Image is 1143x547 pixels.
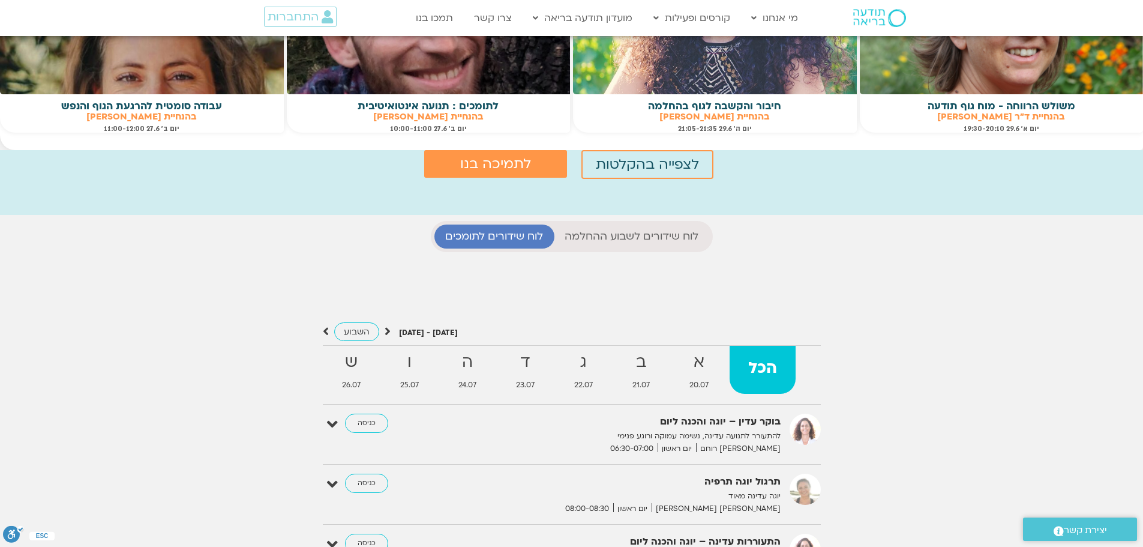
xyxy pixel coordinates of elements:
h2: חיבור והקשבה לגוף בהחלמה [573,100,857,112]
span: לוח שידורים לתומכים [445,231,543,243]
a: לתמיכה בנו [424,150,567,178]
strong: ג [556,349,611,376]
a: הכל [730,346,796,394]
span: 21.07 [614,379,668,391]
strong: תרגול יוגה תרפיה [487,474,781,490]
span: לתמיכה בנו [460,156,531,172]
a: השבוע [334,322,379,341]
h2: לתומכים : תנועה אינטואיטיבית [287,100,571,112]
span: 24.07 [440,379,495,391]
a: כניסה [345,414,388,433]
p: להתעורר לתנועה עדינה, נשימה עמוקה ורוגע פנימי [487,430,781,443]
strong: ב [614,349,668,376]
a: קורסים ופעילות [647,7,736,29]
a: תמכו בנו [410,7,459,29]
a: מי אנחנו [745,7,804,29]
span: התחברות [268,10,319,23]
strong: בוקר עדין – יוגה והכנה ליום [487,414,781,430]
p: [DATE] - [DATE] [399,327,458,339]
span: 23.07 [497,379,553,391]
a: מועדון תודעה בריאה [527,7,638,29]
span: לצפייה בהקלטות [596,157,699,172]
span: 06:30-07:00 [606,443,658,455]
span: לוח שידורים לשבוע ההחלמה [565,231,698,243]
span: 26.07 [324,379,380,391]
a: ש26.07 [324,346,380,394]
a: ב21.07 [614,346,668,394]
h2: בהנחיית [PERSON_NAME] [573,112,857,122]
a: ה24.07 [440,346,495,394]
a: ג22.07 [556,346,611,394]
a: צרו קשר [468,7,518,29]
img: תודעה בריאה [853,9,906,27]
span: 08:00-08:30 [561,503,613,515]
span: יצירת קשר [1064,522,1107,539]
strong: ד [497,349,553,376]
span: 25.07 [382,379,437,391]
strong: הכל [730,355,796,382]
span: [PERSON_NAME] [PERSON_NAME] [652,503,781,515]
a: א20.07 [671,346,727,394]
a: ד23.07 [497,346,553,394]
p: יוגה עדינה מאוד [487,490,781,503]
a: ו25.07 [382,346,437,394]
a: לצפייה בהקלטות [581,150,713,179]
h2: יום ה׳ 29.6 21:05-21:35 [573,125,857,133]
span: 22.07 [556,379,611,391]
span: יום ראשון [613,503,652,515]
h2: בהנחיית [PERSON_NAME] [287,112,571,122]
span: 20.07 [671,379,727,391]
strong: ש [324,349,380,376]
h2: יום ב׳ 27.6 10:00-11:00 [287,125,571,133]
span: יום ראשון [658,443,696,455]
strong: א [671,349,727,376]
a: יצירת קשר [1023,518,1137,541]
a: כניסה [345,474,388,493]
strong: ו [382,349,437,376]
strong: ה [440,349,495,376]
a: התחברות [264,7,337,27]
span: [PERSON_NAME] רוחם [696,443,781,455]
span: השבוע [344,326,370,337]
